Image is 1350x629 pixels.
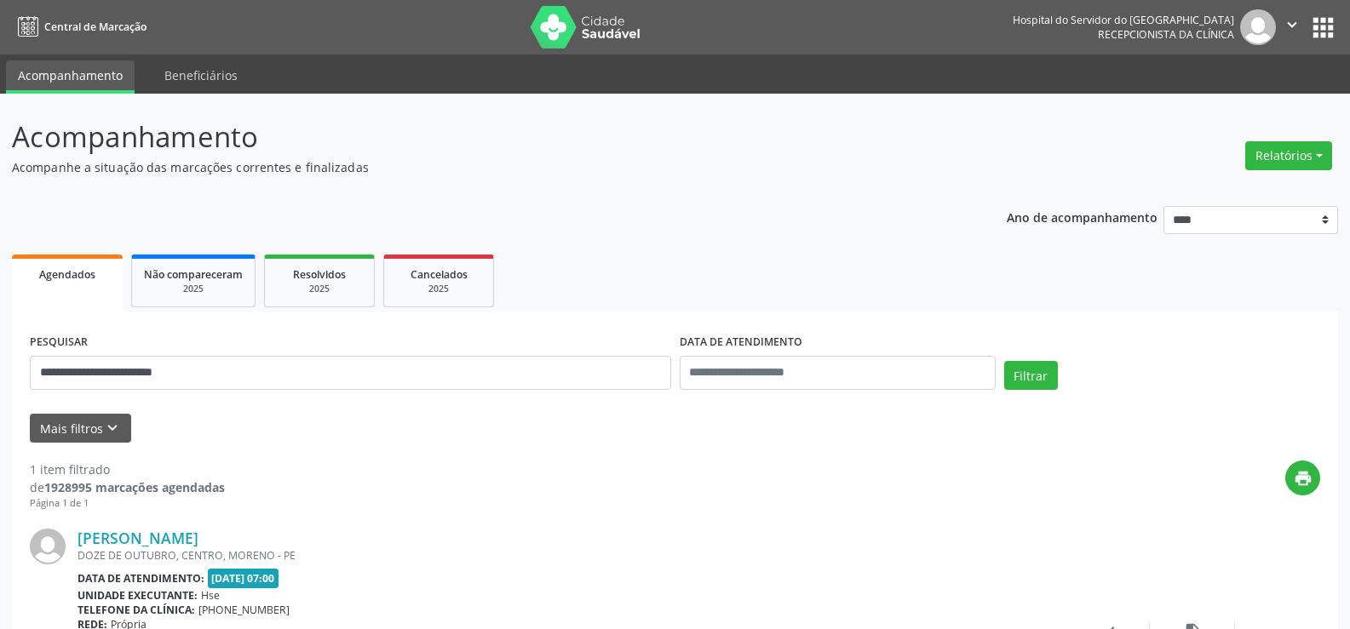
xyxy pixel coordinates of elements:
[1285,460,1320,495] button: print
[1283,15,1301,34] i: 
[12,158,940,176] p: Acompanhe a situação das marcações correntes e finalizadas
[1004,361,1058,390] button: Filtrar
[396,283,481,295] div: 2025
[144,283,243,295] div: 2025
[30,478,225,496] div: de
[12,13,146,41] a: Central de Marcação
[30,414,131,443] button: Mais filtroskeyboard_arrow_down
[1098,27,1234,42] span: Recepcionista da clínica
[30,329,88,356] label: PESQUISAR
[680,329,802,356] label: DATA DE ATENDIMENTO
[1007,206,1158,227] p: Ano de acompanhamento
[78,588,198,603] b: Unidade executante:
[201,588,220,603] span: Hse
[1013,13,1234,27] div: Hospital do Servidor do [GEOGRAPHIC_DATA]
[144,267,243,282] span: Não compareceram
[198,603,290,617] span: [PHONE_NUMBER]
[208,569,279,588] span: [DATE] 07:00
[78,603,195,617] b: Telefone da clínica:
[293,267,346,282] span: Resolvidos
[6,60,135,94] a: Acompanhamento
[1276,9,1308,45] button: 
[1245,141,1332,170] button: Relatórios
[78,529,198,547] a: [PERSON_NAME]
[44,479,225,495] strong: 1928995 marcações agendadas
[30,460,225,478] div: 1 item filtrado
[78,571,204,586] b: Data de atendimento:
[277,283,362,295] div: 2025
[44,20,146,34] span: Central de Marcação
[1308,13,1338,43] button: apps
[152,60,250,90] a: Beneficiários
[39,267,95,282] span: Agendados
[30,529,66,564] img: img
[12,116,940,158] p: Acompanhamento
[1240,9,1276,45] img: img
[1294,469,1313,488] i: print
[103,419,122,437] i: keyboard_arrow_down
[30,496,225,511] div: Página 1 de 1
[411,267,468,282] span: Cancelados
[78,548,1065,563] div: DOZE DE OUTUBRO, CENTRO, MORENO - PE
